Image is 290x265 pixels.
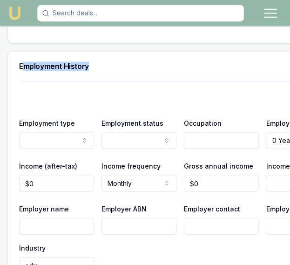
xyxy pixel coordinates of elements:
label: Income frequency [101,162,161,170]
label: Employer contact [184,204,240,212]
label: Employment status [101,119,163,127]
input: $ [19,175,94,191]
label: Employer name [19,204,69,212]
label: Gross annual income [184,162,253,170]
input: $ [184,175,259,191]
input: Search deals [37,5,244,21]
label: Employment type [19,119,75,127]
label: Occupation [184,119,222,127]
label: Income (after-tax) [19,162,77,170]
img: Emu Money [7,6,22,20]
label: Employer ABN [101,204,147,212]
label: Industry [19,244,46,251]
